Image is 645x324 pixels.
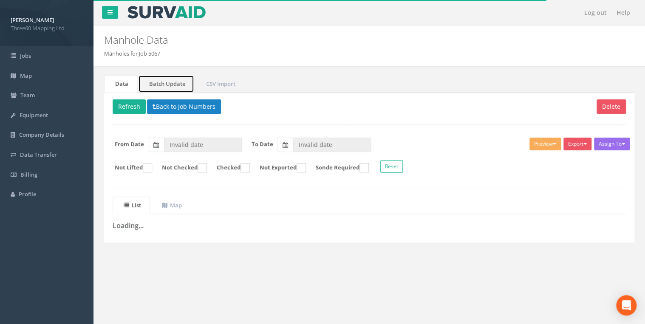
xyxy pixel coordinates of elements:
a: [PERSON_NAME] Three60 Mapping Ltd [11,14,83,32]
a: Map [151,197,191,214]
button: Preview [529,138,561,150]
span: Equipment [20,111,48,119]
uib-tab-heading: Map [162,201,182,209]
button: Export [563,138,591,150]
a: List [113,197,150,214]
span: Company Details [19,131,64,138]
input: From Date [164,138,242,152]
label: From Date [115,140,144,148]
span: Profile [19,190,36,198]
button: Assign To [594,138,630,150]
li: Manholes for Job 5067 [104,50,160,58]
span: Team [20,91,35,99]
a: Batch Update [138,75,194,93]
button: Reset [380,160,403,173]
span: Map [20,72,32,79]
a: Data [104,75,137,93]
h2: Manhole Data [104,34,544,45]
strong: [PERSON_NAME] [11,16,54,24]
label: Checked [208,163,250,172]
label: Not Checked [153,163,207,172]
span: Three60 Mapping Ltd [11,24,83,32]
div: Open Intercom Messenger [616,295,637,316]
button: Delete [597,99,626,114]
a: CSV Import [195,75,244,93]
span: Billing [20,171,37,178]
label: Not Exported [251,163,306,172]
label: Sonde Required [307,163,369,172]
label: Not Lifted [106,163,152,172]
span: Data Transfer [20,151,57,158]
input: To Date [293,138,371,152]
uib-tab-heading: List [124,201,141,209]
label: To Date [252,140,273,148]
h3: Loading... [113,222,626,230]
button: Back to Job Numbers [147,99,221,114]
button: Refresh [113,99,146,114]
span: Jobs [20,52,31,59]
